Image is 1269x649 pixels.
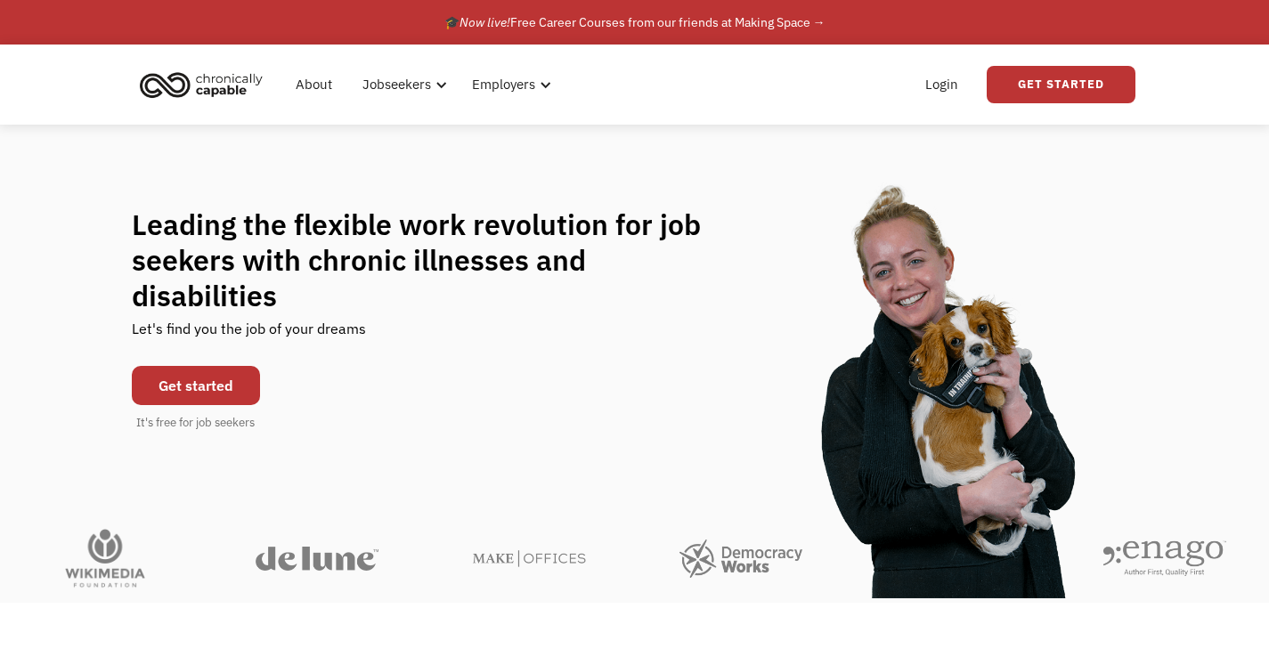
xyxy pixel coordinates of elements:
[472,74,535,95] div: Employers
[362,74,431,95] div: Jobseekers
[136,414,255,432] div: It's free for job seekers
[444,12,826,33] div: 🎓 Free Career Courses from our friends at Making Space →
[460,14,510,30] em: Now live!
[285,56,343,113] a: About
[134,65,268,104] img: Chronically Capable logo
[132,207,736,313] h1: Leading the flexible work revolution for job seekers with chronic illnesses and disabilities
[132,366,260,405] a: Get started
[352,56,452,113] div: Jobseekers
[132,313,366,357] div: Let's find you the job of your dreams
[134,65,276,104] a: home
[461,56,557,113] div: Employers
[915,56,969,113] a: Login
[987,66,1135,103] a: Get Started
